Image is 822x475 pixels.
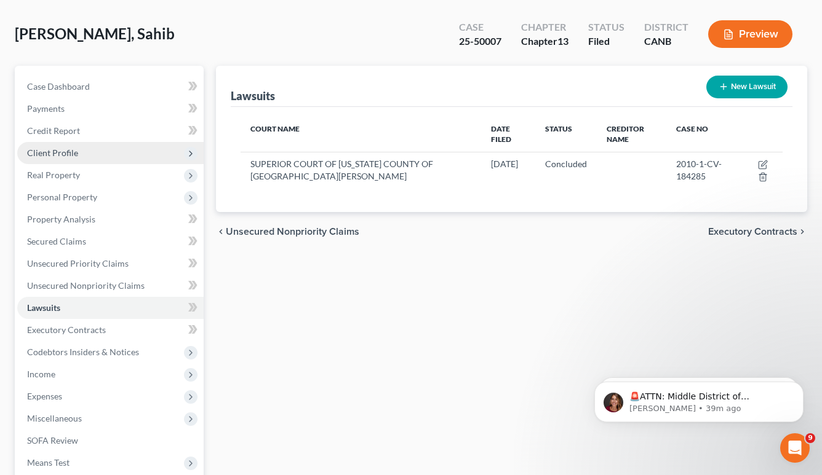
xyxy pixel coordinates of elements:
[27,125,80,136] span: Credit Report
[27,81,90,92] span: Case Dashboard
[15,25,175,42] span: [PERSON_NAME], Sahib
[27,413,82,423] span: Miscellaneous
[27,347,139,357] span: Codebtors Insiders & Notices
[708,20,792,48] button: Preview
[216,227,226,237] i: chevron_left
[491,124,511,144] span: Date Filed
[17,275,204,297] a: Unsecured Nonpriority Claims
[17,98,204,120] a: Payments
[17,319,204,341] a: Executory Contracts
[557,35,569,47] span: 13
[780,433,810,463] iframe: Intercom live chat
[588,34,624,49] div: Filed
[676,159,722,181] span: 2010-1-CV-184285
[27,302,60,313] span: Lawsuits
[27,391,62,401] span: Expenses
[521,20,569,34] div: Chapter
[521,34,569,49] div: Chapter
[27,236,86,246] span: Secured Claims
[576,356,822,442] iframe: Intercom notifications message
[27,170,80,180] span: Real Property
[231,88,275,103] div: Lawsuits
[644,20,688,34] div: District
[216,227,359,237] button: chevron_left Unsecured Nonpriority Claims
[250,159,433,181] span: SUPERIOR COURT OF [US_STATE] COUNTY OF [GEOGRAPHIC_DATA][PERSON_NAME]
[17,430,204,452] a: SOFA Review
[27,147,78,158] span: Client Profile
[545,124,572,133] span: Status
[676,124,708,133] span: Case No
[708,227,797,237] span: Executory Contracts
[797,227,807,237] i: chevron_right
[459,34,501,49] div: 25-50007
[27,103,65,114] span: Payments
[17,253,204,275] a: Unsecured Priority Claims
[226,227,359,237] span: Unsecured Nonpriority Claims
[250,124,300,133] span: Court Name
[491,159,518,169] span: [DATE]
[27,435,78,446] span: SOFA Review
[17,230,204,253] a: Secured Claims
[17,297,204,319] a: Lawsuits
[27,192,97,202] span: Personal Property
[27,280,145,291] span: Unsecured Nonpriority Claims
[27,369,55,379] span: Income
[17,120,204,142] a: Credit Report
[805,433,815,443] span: 9
[17,76,204,98] a: Case Dashboard
[545,159,587,169] span: Concluded
[706,76,788,98] button: New Lawsuit
[588,20,624,34] div: Status
[27,214,95,224] span: Property Analysis
[644,34,688,49] div: CANB
[27,457,70,468] span: Means Test
[27,258,129,269] span: Unsecured Priority Claims
[27,324,106,335] span: Executory Contracts
[708,227,807,237] button: Executory Contracts chevron_right
[607,124,644,144] span: Creditor Name
[17,208,204,230] a: Property Analysis
[459,20,501,34] div: Case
